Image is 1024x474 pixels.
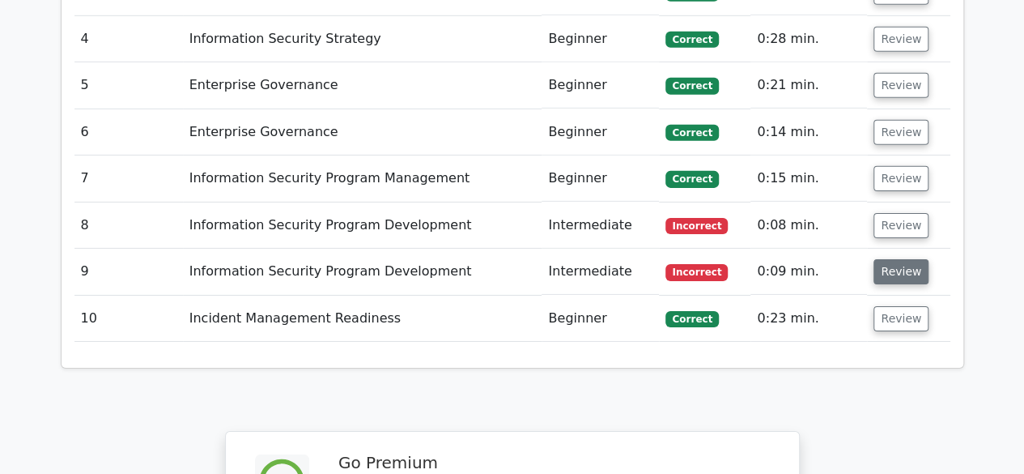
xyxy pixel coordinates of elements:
td: Information Security Program Management [183,156,542,202]
span: Correct [665,78,718,94]
td: Incident Management Readiness [183,296,542,342]
span: Correct [665,125,718,141]
span: Correct [665,171,718,187]
td: 4 [74,16,183,62]
td: 0:28 min. [750,16,867,62]
button: Review [873,120,928,145]
td: Intermediate [542,203,659,249]
td: Beginner [542,109,659,156]
td: 0:08 min. [750,203,867,249]
td: Beginner [542,16,659,62]
td: 5 [74,62,183,109]
button: Review [873,213,928,238]
td: Enterprise Governance [183,109,542,156]
td: Enterprise Governance [183,62,542,109]
td: 7 [74,156,183,202]
td: Information Security Program Development [183,249,542,295]
button: Review [873,306,928,331]
button: Review [873,259,928,284]
span: Incorrect [665,218,728,234]
span: Correct [665,311,718,327]
td: 8 [74,203,183,249]
td: 9 [74,249,183,295]
td: 6 [74,109,183,156]
td: 0:21 min. [750,62,867,109]
td: Beginner [542,62,659,109]
button: Review [873,27,928,52]
td: Intermediate [542,249,659,295]
td: Beginner [542,156,659,202]
td: 10 [74,296,183,342]
button: Review [873,166,928,191]
td: 0:23 min. [750,296,867,342]
td: Beginner [542,296,659,342]
td: Information Security Strategy [183,16,542,62]
td: 0:14 min. [750,109,867,156]
td: 0:15 min. [750,156,867,202]
span: Incorrect [665,264,728,280]
td: 0:09 min. [750,249,867,295]
button: Review [873,73,928,98]
td: Information Security Program Development [183,203,542,249]
span: Correct [665,32,718,48]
